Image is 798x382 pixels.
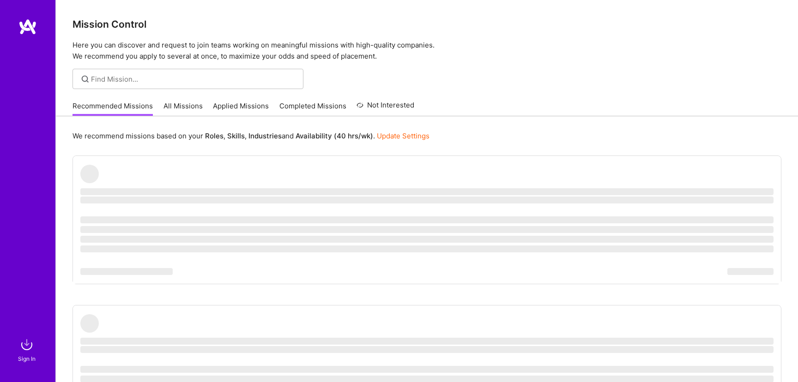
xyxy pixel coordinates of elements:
img: sign in [18,335,36,354]
p: Here you can discover and request to join teams working on meaningful missions with high-quality ... [73,40,781,62]
input: Find Mission... [91,74,296,84]
h3: Mission Control [73,18,781,30]
b: Roles [205,131,224,140]
b: Availability (40 hrs/wk) [296,131,373,140]
a: Update Settings [377,131,429,140]
a: Applied Missions [213,101,269,116]
img: logo [18,18,37,35]
b: Skills [227,131,245,140]
i: icon SearchGrey [80,74,91,84]
p: We recommend missions based on your , , and . [73,131,429,141]
a: All Missions [163,101,203,116]
a: Recommended Missions [73,101,153,116]
b: Industries [248,131,282,140]
a: Completed Missions [279,101,346,116]
a: Not Interested [357,100,414,116]
div: Sign In [18,354,36,364]
a: sign inSign In [19,335,36,364]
